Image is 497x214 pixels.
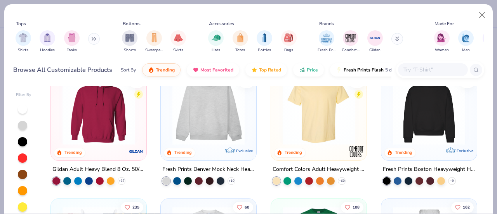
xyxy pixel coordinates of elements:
[403,65,462,74] input: Try "T-Shirt"
[136,81,142,87] div: 4.8
[342,47,360,53] span: Comfort Colors
[258,47,271,53] span: Bottles
[245,63,287,77] button: Top Rated
[122,30,137,53] div: filter for Shorts
[52,165,145,174] div: Gildan Adult Heavy Blend 8 Oz. 50/50 Hooded Sweatshirt
[138,73,218,145] img: a164e800-7022-4571-a324-30c76f641635
[145,30,163,53] div: filter for Sweatpants
[162,165,255,174] div: Fresh Prints Denver Mock Neck Heavyweight Sweatshirt
[209,20,234,27] div: Accessories
[257,30,272,53] div: filter for Bottles
[16,92,31,98] div: Filter By
[257,30,272,53] button: filter button
[319,20,334,27] div: Brands
[284,47,293,53] span: Bags
[150,33,158,42] img: Sweatpants Image
[339,179,345,183] span: + 60
[132,205,139,209] span: 235
[236,33,245,42] img: Totes Image
[16,30,31,53] div: filter for Shirts
[212,33,221,42] img: Hats Image
[16,30,31,53] button: filter button
[462,33,470,42] img: Men Image
[367,30,383,53] div: filter for Gildan
[341,202,363,212] button: Like
[16,20,26,27] div: Tops
[233,30,248,53] button: filter button
[233,30,248,53] div: filter for Totes
[434,30,450,53] div: filter for Women
[273,165,365,174] div: Comfort Colors Adult Heavyweight T-Shirt
[59,73,139,145] img: 01756b78-01f6-4cc6-8d8a-3c30c1a0c8ac
[170,30,186,53] button: filter button
[336,67,342,73] img: flash.gif
[281,30,297,53] div: filter for Bags
[193,67,199,73] img: most_fav.gif
[128,144,144,159] img: Gildan logo
[19,33,28,42] img: Shirts Image
[251,67,257,73] img: TopRated.gif
[64,30,80,53] button: filter button
[64,30,80,53] div: filter for Tanks
[208,30,224,53] button: filter button
[434,20,454,27] div: Made For
[212,47,220,53] span: Hats
[462,47,470,53] span: Men
[13,65,112,75] div: Browse All Customizable Products
[169,73,248,145] img: f5d85501-0dbb-4ee4-b115-c08fa3845d83
[235,47,245,53] span: Totes
[367,30,383,53] button: filter button
[434,30,450,53] button: filter button
[475,8,490,23] button: Close
[458,30,474,53] button: filter button
[451,202,474,212] button: Like
[450,179,454,183] span: + 9
[321,32,332,44] img: Fresh Prints Image
[467,81,472,87] div: 4.8
[281,30,297,53] button: filter button
[233,202,254,212] button: Like
[458,30,474,53] div: filter for Men
[121,202,143,212] button: Like
[342,30,360,53] button: filter button
[318,47,335,53] span: Fresh Prints
[389,73,469,145] img: 91acfc32-fd48-4d6b-bdad-a4c1a30ac3fc
[247,81,252,87] div: 4.8
[173,47,183,53] span: Skirts
[67,47,77,53] span: Tanks
[118,179,124,183] span: + 37
[124,47,136,53] span: Shorts
[40,30,55,53] div: filter for Hoodies
[156,67,175,73] span: Trending
[353,205,360,209] span: 108
[174,33,183,42] img: Skirts Image
[245,205,250,209] span: 60
[330,63,420,77] button: Fresh Prints Flash5 day delivery
[236,148,253,153] span: Exclusive
[435,47,449,53] span: Women
[125,33,134,42] img: Shorts Image
[123,20,141,27] div: Bottoms
[345,32,356,44] img: Comfort Colors Image
[18,47,28,53] span: Shirts
[344,67,384,73] span: Fresh Prints Flash
[68,33,76,42] img: Tanks Image
[318,30,335,53] div: filter for Fresh Prints
[385,66,414,75] span: 5 day delivery
[121,66,136,73] div: Sort By
[142,63,181,77] button: Trending
[356,81,362,87] div: 4.9
[229,179,235,183] span: + 10
[208,30,224,53] div: filter for Hats
[200,67,233,73] span: Most Favorited
[260,33,269,42] img: Bottles Image
[463,205,470,209] span: 162
[369,47,381,53] span: Gildan
[259,67,281,73] span: Top Rated
[148,67,154,73] img: trending.gif
[43,33,52,42] img: Hoodies Image
[349,144,364,159] img: Comfort Colors logo
[279,73,359,145] img: 029b8af0-80e6-406f-9fdc-fdf898547912
[369,32,381,44] img: Gildan Image
[293,63,324,77] button: Price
